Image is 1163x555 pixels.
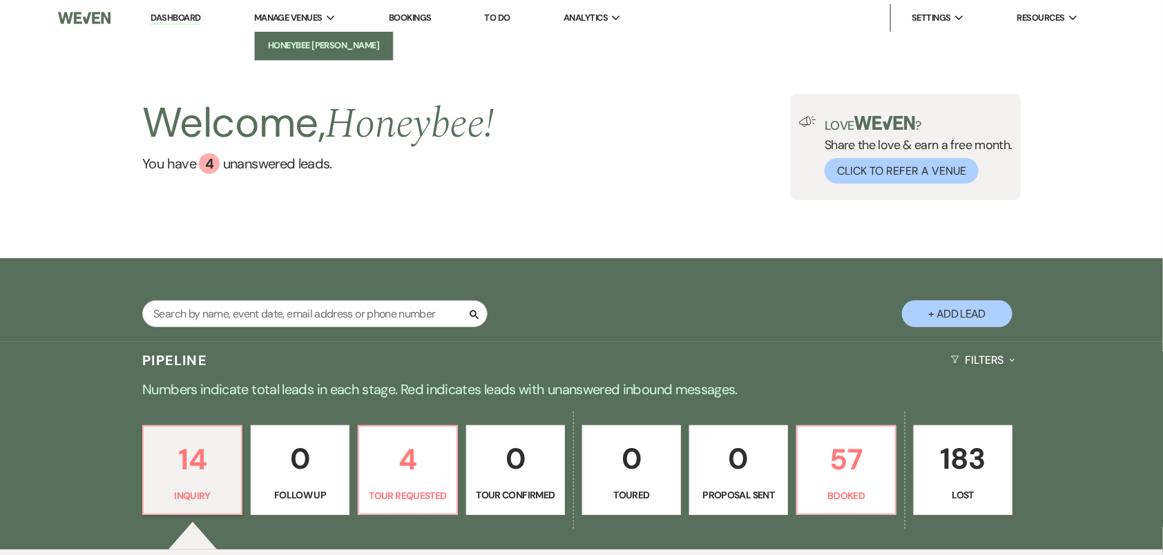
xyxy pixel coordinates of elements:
[1017,11,1065,25] span: Resources
[260,436,340,482] p: 0
[466,425,565,515] a: 0Tour Confirmed
[591,436,672,482] p: 0
[914,425,1012,515] a: 183Lost
[591,487,672,503] p: Toured
[58,3,110,32] img: Weven Logo
[806,488,887,503] p: Booked
[582,425,681,515] a: 0Toured
[251,425,349,515] a: 0Follow Up
[142,351,207,370] h3: Pipeline
[260,487,340,503] p: Follow Up
[475,436,556,482] p: 0
[367,488,448,503] p: Tour Requested
[152,436,233,483] p: 14
[698,487,779,503] p: Proposal Sent
[84,378,1079,400] p: Numbers indicate total leads in each stage. Red indicates leads with unanswered inbound messages.
[902,300,1012,327] button: + Add Lead
[151,12,200,25] a: Dashboard
[142,94,494,153] h2: Welcome,
[152,488,233,503] p: Inquiry
[142,425,242,515] a: 14Inquiry
[689,425,788,515] a: 0Proposal Sent
[262,39,386,52] li: Honeybee [PERSON_NAME]
[698,436,779,482] p: 0
[825,158,979,184] button: Click to Refer a Venue
[796,425,896,515] a: 57Booked
[389,12,432,23] a: Bookings
[816,116,1012,184] div: Share the love & earn a free month.
[799,116,816,127] img: loud-speaker-illustration.svg
[923,436,1003,482] p: 183
[923,487,1003,503] p: Lost
[367,436,448,483] p: 4
[142,300,488,327] input: Search by name, event date, email address or phone number
[854,116,916,130] img: weven-logo-green.svg
[945,342,1021,378] button: Filters
[325,92,494,156] span: Honeybee !
[358,425,458,515] a: 4Tour Requested
[806,436,887,483] p: 57
[142,153,494,174] a: You have 4 unanswered leads.
[485,12,510,23] a: To Do
[825,116,1012,132] p: Love ?
[564,11,608,25] span: Analytics
[475,487,556,503] p: Tour Confirmed
[199,153,220,174] div: 4
[912,11,951,25] span: Settings
[254,11,323,25] span: Manage Venues
[255,32,393,59] a: Honeybee [PERSON_NAME]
